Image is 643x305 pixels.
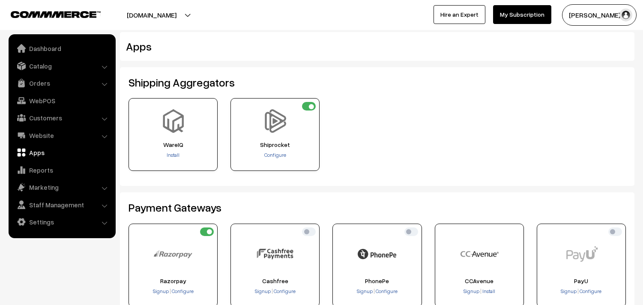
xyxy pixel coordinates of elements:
span: Configure [172,288,194,294]
img: Cashfree [256,235,294,273]
span: CCAvenue [438,278,521,284]
a: Hire an Expert [434,5,485,24]
a: Orders [11,75,113,91]
div: | [132,287,215,296]
img: PayU [562,235,601,273]
a: Signup [255,288,272,294]
img: COMMMERCE [11,11,101,18]
a: Reports [11,162,113,178]
a: Configure [171,288,194,294]
div: | [233,287,317,296]
h2: Apps [126,40,543,53]
span: Configure [274,288,296,294]
a: Website [11,128,113,143]
a: Dashboard [11,41,113,56]
a: Catalog [11,58,113,74]
a: Settings [11,214,113,230]
span: Signup [153,288,169,294]
span: Razorpay [132,278,215,284]
a: Configure [273,288,296,294]
span: Configure [376,288,398,294]
img: WareIQ [161,109,185,133]
a: Install [482,288,495,294]
a: Signup [561,288,577,294]
span: Shiprocket [233,141,317,148]
span: Signup [464,288,479,294]
div: | [335,287,419,296]
span: Signup [255,288,271,294]
a: COMMMERCE [11,9,86,19]
button: [PERSON_NAME] s… [562,4,637,26]
a: Apps [11,145,113,160]
img: Razorpay [154,235,192,273]
button: [DOMAIN_NAME] [97,4,206,26]
span: Configure [580,288,601,294]
a: Signup [357,288,374,294]
a: Signup [464,288,480,294]
a: Configure [264,152,286,158]
img: user [619,9,632,21]
h2: Shipping Aggregators [129,76,626,89]
img: PhonePe [358,235,396,273]
img: Shiprocket [263,109,287,133]
span: WareIQ [132,141,215,148]
a: My Subscription [493,5,551,24]
a: Install [167,152,179,158]
div: | [438,287,521,296]
a: Staff Management [11,197,113,212]
a: Customers [11,110,113,126]
a: Configure [375,288,398,294]
span: PayU [540,278,623,284]
span: Cashfree [233,278,317,284]
img: CCAvenue [460,235,499,273]
a: Configure [579,288,601,294]
div: | [540,287,623,296]
a: WebPOS [11,93,113,108]
a: Signup [153,288,170,294]
a: Marketing [11,179,113,195]
h2: Payment Gateways [129,201,626,214]
span: Install [482,288,495,294]
span: PhonePe [335,278,419,284]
